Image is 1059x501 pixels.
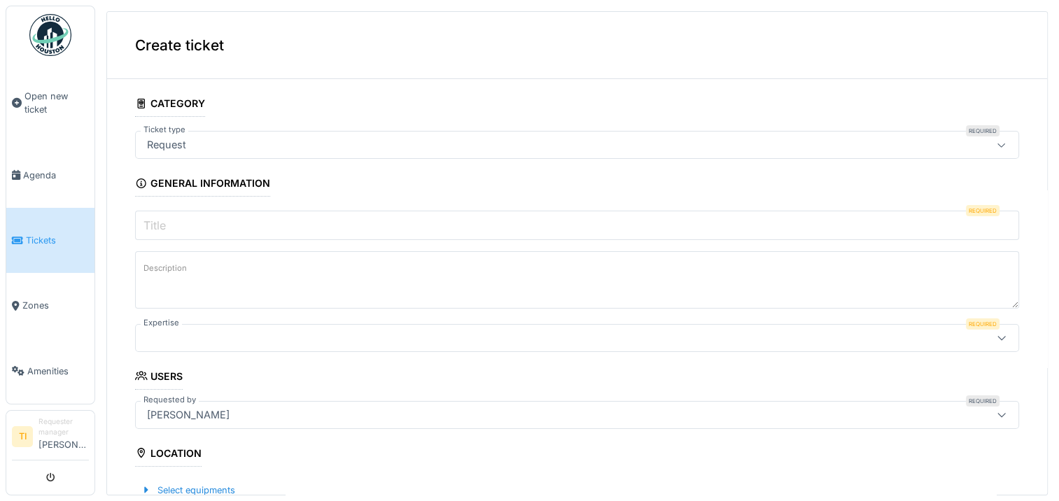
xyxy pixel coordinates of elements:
[141,394,199,406] label: Requested by
[12,416,89,460] a: TI Requester manager[PERSON_NAME]
[966,125,1000,136] div: Required
[22,299,89,312] span: Zones
[141,260,190,277] label: Description
[6,339,94,404] a: Amenities
[6,273,94,338] a: Zones
[12,426,33,447] li: TI
[135,366,183,390] div: Users
[141,407,235,423] div: [PERSON_NAME]
[135,93,205,117] div: Category
[135,173,270,197] div: General information
[966,205,1000,216] div: Required
[141,217,169,234] label: Title
[966,395,1000,407] div: Required
[966,318,1000,330] div: Required
[26,234,89,247] span: Tickets
[141,317,182,329] label: Expertise
[38,416,89,438] div: Requester manager
[135,481,241,500] div: Select equipments
[107,12,1047,79] div: Create ticket
[141,137,192,153] div: Request
[23,169,89,182] span: Agenda
[27,365,89,378] span: Amenities
[6,143,94,208] a: Agenda
[135,443,202,467] div: Location
[6,64,94,143] a: Open new ticket
[29,14,71,56] img: Badge_color-CXgf-gQk.svg
[24,90,89,116] span: Open new ticket
[6,208,94,273] a: Tickets
[38,416,89,457] li: [PERSON_NAME]
[141,124,188,136] label: Ticket type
